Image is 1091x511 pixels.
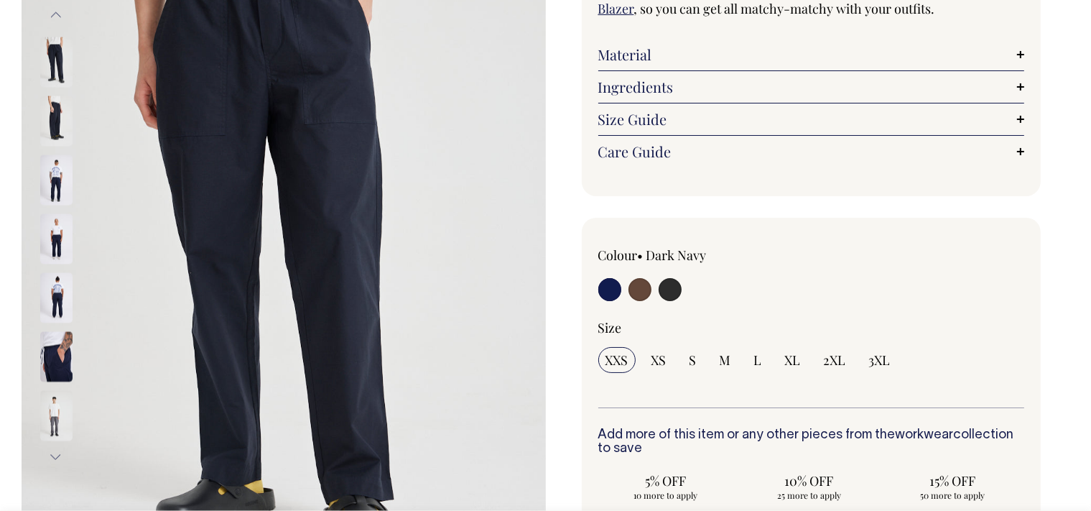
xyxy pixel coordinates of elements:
[598,347,636,373] input: XXS
[598,468,733,505] input: 5% OFF 10 more to apply
[896,429,954,441] a: workwear
[754,351,762,369] span: L
[40,155,73,206] img: dark-navy
[785,351,801,369] span: XL
[40,96,73,147] img: dark-navy
[690,351,697,369] span: S
[720,351,731,369] span: M
[651,351,667,369] span: XS
[40,391,73,441] img: charcoal
[598,111,1025,128] a: Size Guide
[40,273,73,323] img: dark-navy
[778,347,808,373] input: XL
[605,472,726,489] span: 5% OFF
[869,351,891,369] span: 3XL
[45,441,67,474] button: Next
[824,351,846,369] span: 2XL
[40,37,73,88] img: dark-navy
[605,351,628,369] span: XXS
[817,347,853,373] input: 2XL
[598,46,1025,63] a: Material
[682,347,704,373] input: S
[40,214,73,264] img: dark-navy
[598,78,1025,96] a: Ingredients
[748,472,869,489] span: 10% OFF
[598,247,769,264] div: Colour
[598,428,1025,457] h6: Add more of this item or any other pieces from the collection to save
[748,489,869,501] span: 25 more to apply
[638,247,644,264] span: •
[885,468,1020,505] input: 15% OFF 50 more to apply
[644,347,674,373] input: XS
[712,347,738,373] input: M
[862,347,898,373] input: 3XL
[747,347,769,373] input: L
[605,489,726,501] span: 10 more to apply
[892,472,1013,489] span: 15% OFF
[598,319,1025,336] div: Size
[40,332,73,382] img: dark-navy
[741,468,876,505] input: 10% OFF 25 more to apply
[892,489,1013,501] span: 50 more to apply
[598,143,1025,160] a: Care Guide
[646,247,707,264] label: Dark Navy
